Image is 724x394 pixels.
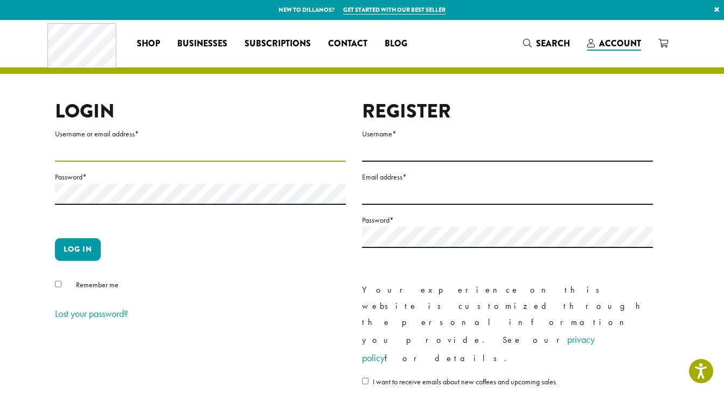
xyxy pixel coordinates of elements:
span: Businesses [177,37,227,51]
span: Blog [385,37,407,51]
button: Log in [55,238,101,261]
label: Password [362,213,653,227]
h2: Register [362,100,653,123]
span: Shop [137,37,160,51]
a: Get started with our best seller [343,5,445,15]
input: I want to receive emails about new coffees and upcoming sales. [362,378,368,384]
a: Lost your password? [55,307,128,320]
a: privacy policy [362,333,595,364]
span: Search [536,37,570,50]
label: Username [362,127,653,141]
label: Password [55,170,346,184]
span: Subscriptions [245,37,311,51]
a: Shop [128,35,169,52]
h2: Login [55,100,346,123]
label: Email address [362,170,653,184]
p: Your experience on this website is customized through the personal information you provide. See o... [362,282,653,367]
span: I want to receive emails about new coffees and upcoming sales. [373,377,558,386]
span: Remember me [76,280,119,289]
label: Username or email address [55,127,346,141]
span: Contact [328,37,367,51]
a: Search [514,34,579,52]
span: Account [599,37,641,50]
